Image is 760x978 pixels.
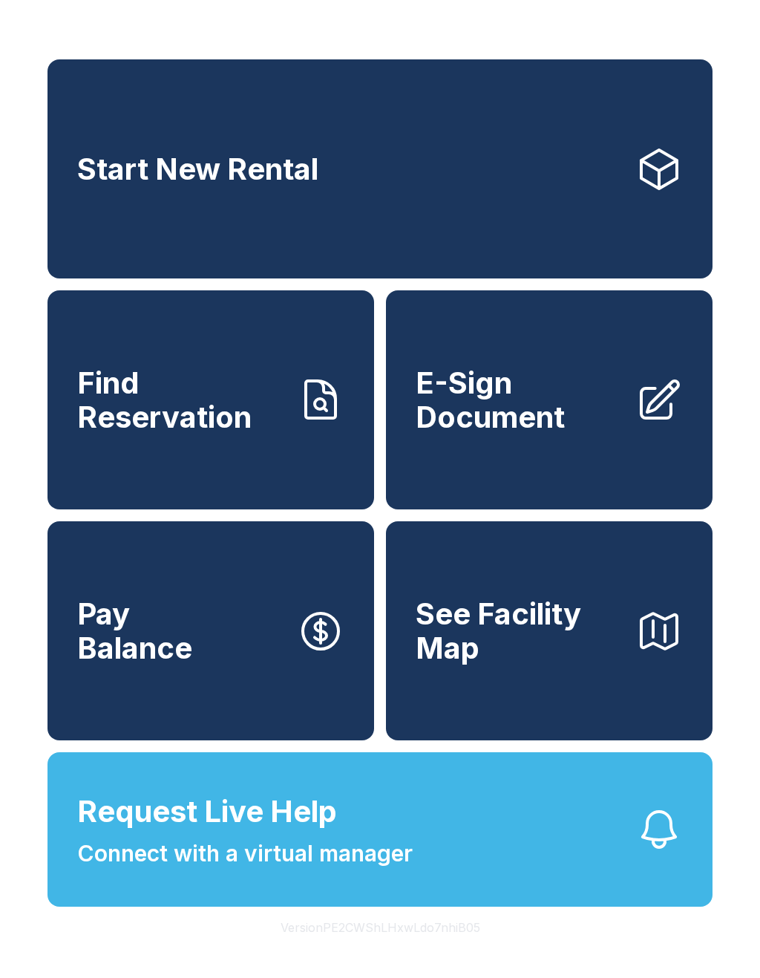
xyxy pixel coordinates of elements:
[77,597,192,665] span: Pay Balance
[77,789,337,834] span: Request Live Help
[47,59,712,278] a: Start New Rental
[269,907,492,948] button: VersionPE2CWShLHxwLdo7nhiB05
[386,290,712,509] a: E-Sign Document
[77,837,413,870] span: Connect with a virtual manager
[386,521,712,740] button: See Facility Map
[77,366,285,434] span: Find Reservation
[47,290,374,509] a: Find Reservation
[47,521,374,740] a: PayBalance
[47,752,712,907] button: Request Live HelpConnect with a virtual manager
[416,366,623,434] span: E-Sign Document
[77,152,318,186] span: Start New Rental
[416,597,623,665] span: See Facility Map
